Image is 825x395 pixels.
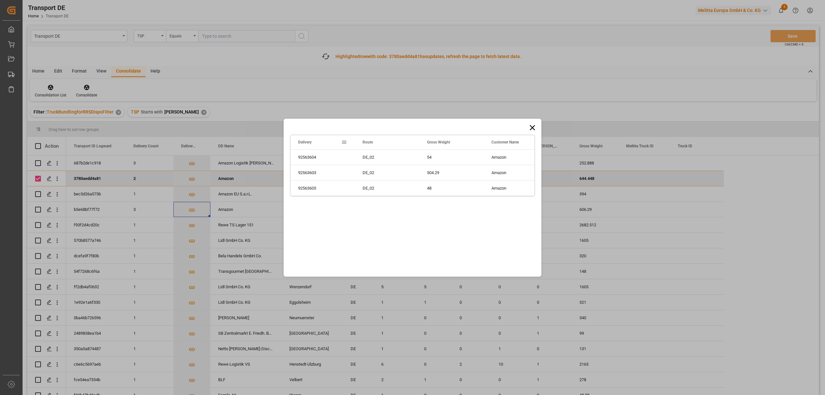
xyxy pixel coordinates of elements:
[355,165,419,180] div: DE_02
[363,140,373,144] span: Route
[290,181,355,196] div: 92563605
[355,181,419,196] div: DE_02
[355,150,419,165] div: DE_02
[298,140,312,144] span: Delivery
[427,140,450,144] span: Gross Weight
[484,181,548,196] div: Amazon
[491,140,519,144] span: Customer Name
[419,165,484,180] div: 504.29
[484,150,548,165] div: Amazon
[419,150,484,165] div: 54
[484,165,548,180] div: Amazon
[419,181,484,196] div: 48
[290,150,355,165] div: 92563604
[290,165,355,180] div: 92563603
